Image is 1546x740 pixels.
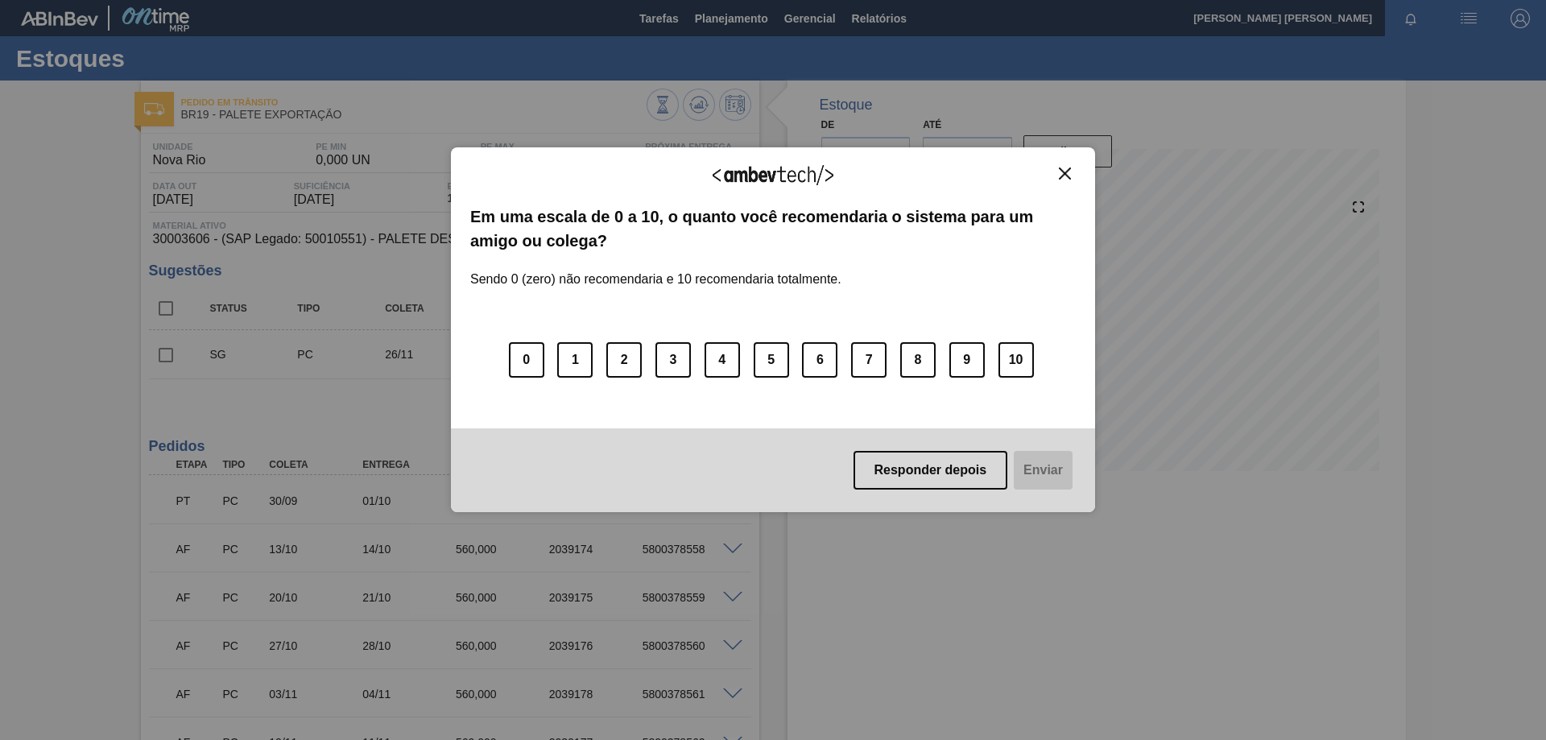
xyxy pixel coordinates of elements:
[998,342,1034,378] button: 10
[606,342,642,378] button: 2
[949,342,985,378] button: 9
[851,342,887,378] button: 7
[900,342,936,378] button: 8
[802,342,837,378] button: 6
[705,342,740,378] button: 4
[1059,167,1071,180] img: Close
[470,205,1076,254] label: Em uma escala de 0 a 10, o quanto você recomendaria o sistema para um amigo ou colega?
[854,451,1008,490] button: Responder depois
[655,342,691,378] button: 3
[470,253,841,287] label: Sendo 0 (zero) não recomendaria e 10 recomendaria totalmente.
[1054,167,1076,180] button: Close
[509,342,544,378] button: 0
[754,342,789,378] button: 5
[557,342,593,378] button: 1
[713,165,833,185] img: Logo Ambevtech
